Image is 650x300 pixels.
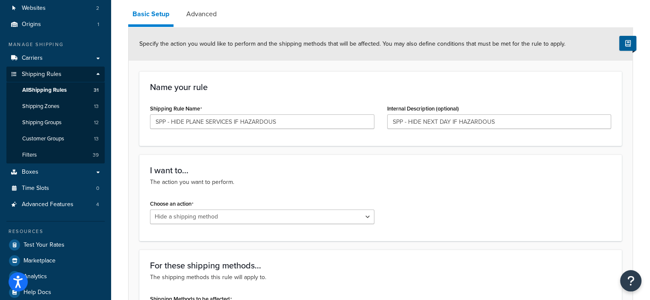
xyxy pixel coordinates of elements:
[6,82,105,98] a: AllShipping Rules31
[22,87,67,94] span: All Shipping Rules
[6,17,105,32] li: Origins
[6,228,105,235] div: Resources
[22,201,74,208] span: Advanced Features
[6,285,105,300] a: Help Docs
[22,169,38,176] span: Boxes
[387,105,459,112] label: Internal Description (optional)
[128,4,174,27] a: Basic Setup
[6,50,105,66] a: Carriers
[22,151,37,159] span: Filters
[6,197,105,213] a: Advanced Features4
[94,135,99,143] span: 13
[619,36,636,51] button: Show Help Docs
[6,253,105,268] a: Marketplace
[6,131,105,147] li: Customer Groups
[6,181,105,196] li: Time Slots
[93,151,99,159] span: 39
[96,185,99,192] span: 0
[94,119,99,126] span: 12
[6,164,105,180] a: Boxes
[24,289,51,296] span: Help Docs
[6,115,105,131] a: Shipping Groups12
[150,201,194,207] label: Choose an action
[6,67,105,164] li: Shipping Rules
[150,273,611,282] p: The shipping methods this rule will apply to.
[6,147,105,163] a: Filters39
[620,270,641,291] button: Open Resource Center
[24,257,56,265] span: Marketplace
[6,41,105,48] div: Manage Shipping
[150,82,611,92] h3: Name your rule
[6,269,105,284] a: Analytics
[150,166,611,175] h3: I want to...
[150,105,202,112] label: Shipping Rule Name
[22,55,43,62] span: Carriers
[6,0,105,16] li: Websites
[6,131,105,147] a: Customer Groups13
[24,242,65,249] span: Test Your Rates
[22,71,62,78] span: Shipping Rules
[96,5,99,12] span: 2
[150,178,611,187] p: The action you want to perform.
[6,147,105,163] li: Filters
[139,39,565,48] span: Specify the action you would like to perform and the shipping methods that will be affected. You ...
[6,115,105,131] li: Shipping Groups
[150,261,611,270] h3: For these shipping methods...
[94,103,99,110] span: 13
[6,99,105,114] a: Shipping Zones13
[6,0,105,16] a: Websites2
[97,21,99,28] span: 1
[22,185,49,192] span: Time Slots
[22,5,46,12] span: Websites
[96,201,99,208] span: 4
[6,237,105,253] a: Test Your Rates
[22,103,59,110] span: Shipping Zones
[6,67,105,82] a: Shipping Rules
[94,87,99,94] span: 31
[22,135,64,143] span: Customer Groups
[22,21,41,28] span: Origins
[6,17,105,32] a: Origins1
[6,99,105,114] li: Shipping Zones
[6,181,105,196] a: Time Slots0
[22,119,62,126] span: Shipping Groups
[182,4,221,24] a: Advanced
[24,273,47,280] span: Analytics
[6,197,105,213] li: Advanced Features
